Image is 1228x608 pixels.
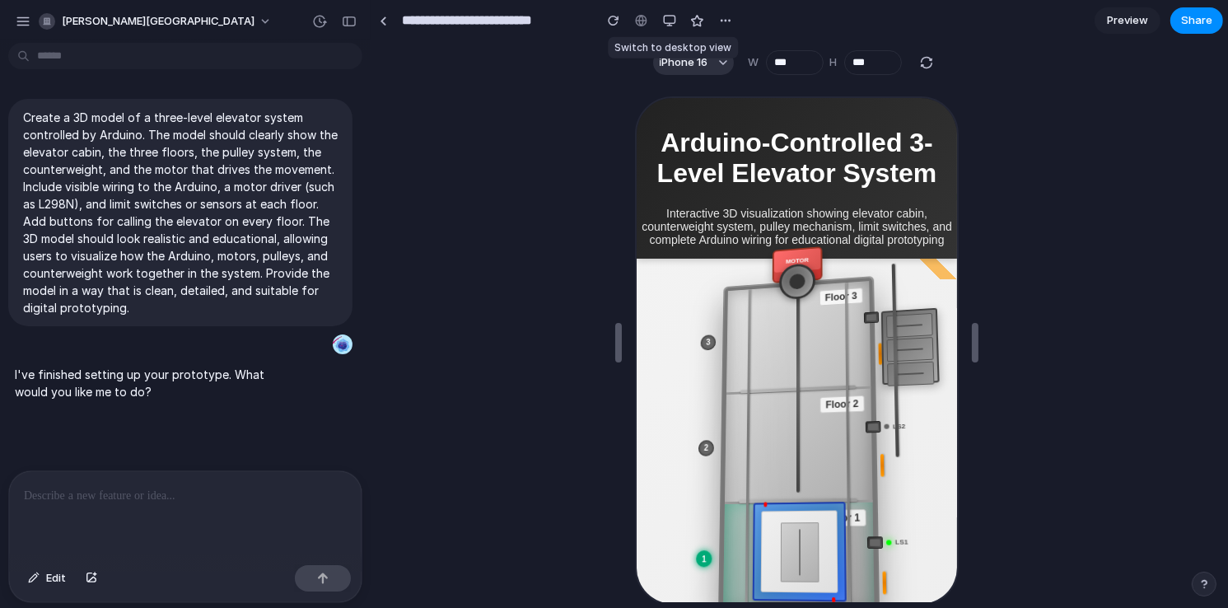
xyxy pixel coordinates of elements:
button: 2 [61,342,77,358]
button: 3 [63,236,79,252]
div: Switch to desktop view [608,37,738,58]
a: Preview [1095,7,1160,34]
button: Edit [20,565,74,592]
p: I've finished setting up your prototype. What would you like me to do? [15,366,290,400]
span: Share [1181,12,1212,29]
label: H [830,54,838,71]
span: LS 3 [254,214,266,222]
p: Create a 3D model of a three-level elevator system controlled by Arduino. The model should clearl... [23,109,338,316]
span: [PERSON_NAME][GEOGRAPHIC_DATA] [62,13,254,30]
button: [PERSON_NAME][GEOGRAPHIC_DATA] [32,8,280,35]
span: iPhone 16 [660,54,708,71]
button: Share [1170,7,1223,34]
label: W [749,54,759,71]
button: 1 [59,452,76,469]
span: LS 1 [258,440,271,448]
span: Edit [46,570,66,587]
span: LS 2 [256,325,268,333]
span: Preview [1107,12,1148,29]
button: iPhone 16 [653,50,734,75]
